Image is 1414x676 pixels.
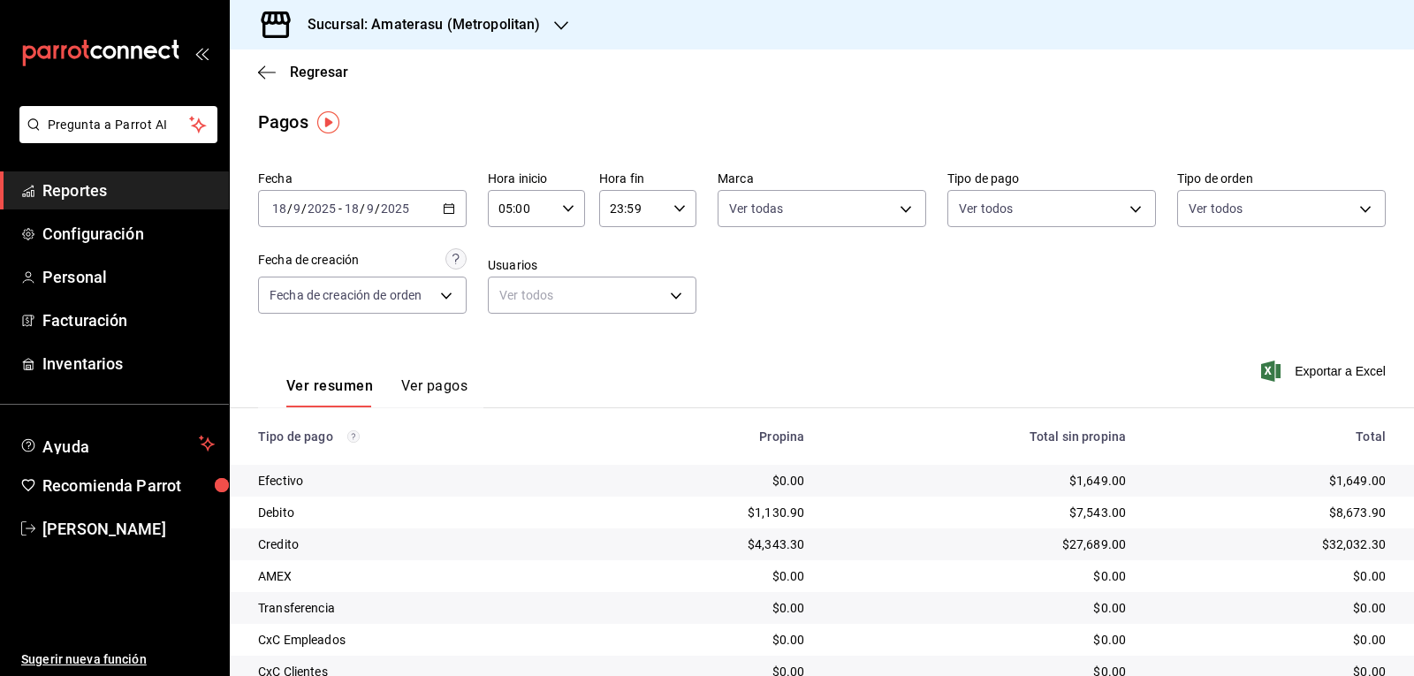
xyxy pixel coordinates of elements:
[307,201,337,216] input: ----
[401,377,468,407] button: Ver pagos
[287,201,293,216] span: /
[19,106,217,143] button: Pregunta a Parrot AI
[258,535,586,553] div: Credito
[258,429,586,444] div: Tipo de pago
[1154,429,1386,444] div: Total
[42,433,192,454] span: Ayuda
[258,599,586,617] div: Transferencia
[832,599,1126,617] div: $0.00
[344,201,360,216] input: --
[614,429,805,444] div: Propina
[21,650,215,669] span: Sugerir nueva función
[258,504,586,521] div: Debito
[42,517,215,541] span: [PERSON_NAME]
[347,430,360,443] svg: Los pagos realizados con Pay y otras terminales son montos brutos.
[42,265,215,289] span: Personal
[1189,200,1243,217] span: Ver todos
[832,567,1126,585] div: $0.00
[1154,567,1386,585] div: $0.00
[375,201,380,216] span: /
[380,201,410,216] input: ----
[286,377,468,407] div: navigation tabs
[258,64,348,80] button: Regresar
[488,259,696,271] label: Usuarios
[258,109,308,135] div: Pagos
[614,504,805,521] div: $1,130.90
[360,201,365,216] span: /
[614,631,805,649] div: $0.00
[270,286,422,304] span: Fecha de creación de orden
[293,201,301,216] input: --
[614,472,805,490] div: $0.00
[271,201,287,216] input: --
[1265,361,1386,382] button: Exportar a Excel
[832,429,1126,444] div: Total sin propina
[42,308,215,332] span: Facturación
[42,474,215,498] span: Recomienda Parrot
[1154,599,1386,617] div: $0.00
[366,201,375,216] input: --
[258,631,586,649] div: CxC Empleados
[488,172,585,185] label: Hora inicio
[1154,504,1386,521] div: $8,673.90
[258,567,586,585] div: AMEX
[42,352,215,376] span: Inventarios
[1154,535,1386,553] div: $32,032.30
[832,631,1126,649] div: $0.00
[194,46,209,60] button: open_drawer_menu
[1154,472,1386,490] div: $1,649.00
[832,535,1126,553] div: $27,689.00
[301,201,307,216] span: /
[286,377,373,407] button: Ver resumen
[293,14,540,35] h3: Sucursal: Amaterasu (Metropolitan)
[12,128,217,147] a: Pregunta a Parrot AI
[488,277,696,314] div: Ver todos
[729,200,783,217] span: Ver todas
[832,472,1126,490] div: $1,649.00
[258,472,586,490] div: Efectivo
[599,172,696,185] label: Hora fin
[1177,172,1386,185] label: Tipo de orden
[48,116,190,134] span: Pregunta a Parrot AI
[614,535,805,553] div: $4,343.30
[42,222,215,246] span: Configuración
[718,172,926,185] label: Marca
[959,200,1013,217] span: Ver todos
[338,201,342,216] span: -
[1154,631,1386,649] div: $0.00
[614,567,805,585] div: $0.00
[42,178,215,202] span: Reportes
[258,172,467,185] label: Fecha
[614,599,805,617] div: $0.00
[317,111,339,133] img: Tooltip marker
[290,64,348,80] span: Regresar
[258,251,359,270] div: Fecha de creación
[947,172,1156,185] label: Tipo de pago
[832,504,1126,521] div: $7,543.00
